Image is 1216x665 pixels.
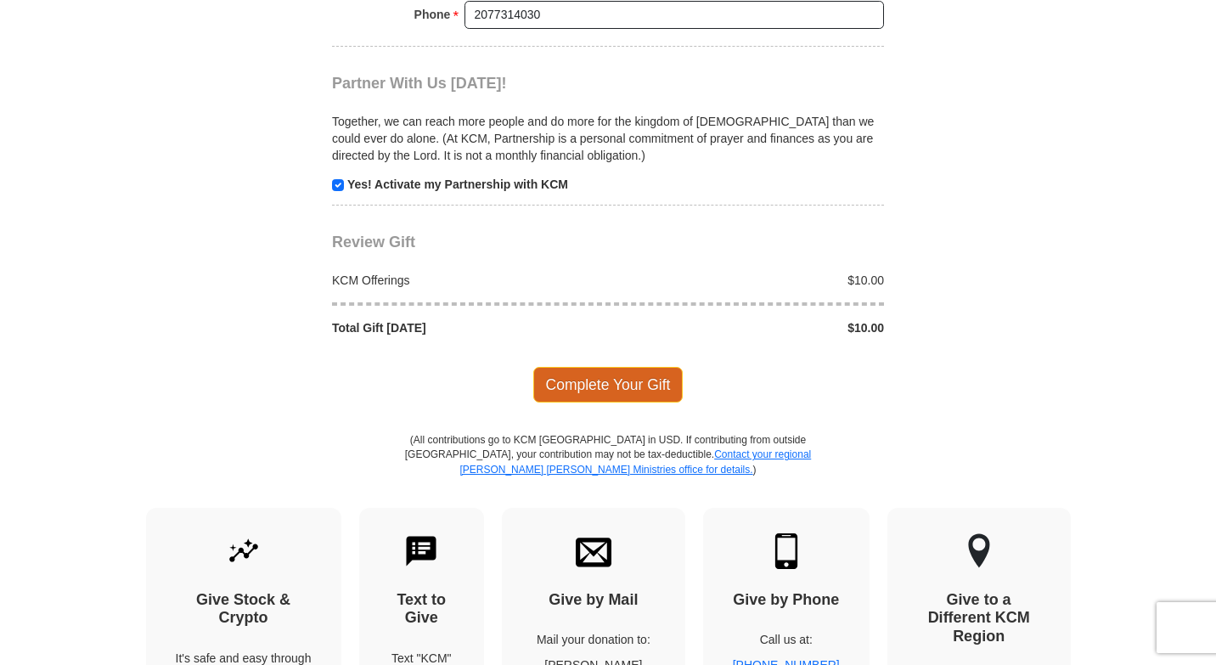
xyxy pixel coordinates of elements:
p: Together, we can reach more people and do more for the kingdom of [DEMOGRAPHIC_DATA] than we coul... [332,113,884,164]
div: KCM Offerings [324,272,609,289]
h4: Text to Give [389,591,455,628]
strong: Yes! Activate my Partnership with KCM [347,178,568,191]
img: other-region [967,533,991,569]
a: Contact your regional [PERSON_NAME] [PERSON_NAME] Ministries office for details. [459,448,811,475]
img: mobile.svg [768,533,804,569]
p: Mail your donation to: [532,631,656,648]
p: (All contributions go to KCM [GEOGRAPHIC_DATA] in USD. If contributing from outside [GEOGRAPHIC_D... [404,433,812,507]
span: Review Gift [332,234,415,251]
img: text-to-give.svg [403,533,439,569]
p: Call us at: [733,631,840,648]
div: $10.00 [608,319,893,336]
span: Complete Your Gift [533,367,684,403]
div: $10.00 [608,272,893,289]
span: Partner With Us [DATE]! [332,75,507,92]
h4: Give Stock & Crypto [176,591,312,628]
h4: Give by Mail [532,591,656,610]
div: Total Gift [DATE] [324,319,609,336]
img: envelope.svg [576,533,611,569]
img: give-by-stock.svg [226,533,262,569]
strong: Phone [414,3,451,26]
h4: Give by Phone [733,591,840,610]
h4: Give to a Different KCM Region [917,591,1041,646]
